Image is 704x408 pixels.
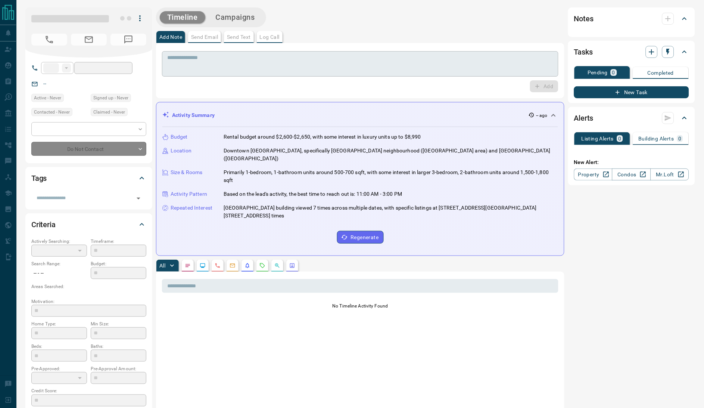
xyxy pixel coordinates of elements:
[224,147,558,163] p: Downtown [GEOGRAPHIC_DATA], specifically [GEOGRAPHIC_DATA] neighbourhood ([GEOGRAPHIC_DATA] area)...
[31,298,146,305] p: Motivation:
[162,108,558,122] div: Activity Summary-- ago
[91,343,146,350] p: Baths:
[574,10,689,28] div: Notes
[224,190,402,198] p: Based on the lead's activity, the best time to reach out is: 11:00 AM - 3:00 PM
[224,169,558,184] p: Primarily 1-bedroom, 1-bathroom units around 500-700 sqft, with some interest in larger 3-bedroom...
[162,303,558,309] p: No Timeline Activity Found
[259,263,265,269] svg: Requests
[574,43,689,61] div: Tasks
[31,388,146,395] p: Credit Score:
[91,260,146,267] p: Budget:
[582,136,614,141] p: Listing Alerts
[208,11,262,24] button: Campaigns
[651,169,689,180] a: Mr.Loft
[93,94,128,102] span: Signed up - Never
[224,133,421,141] p: Rental budget around $2,600-$2,650, with some interest in luxury units up to $8,990
[31,219,56,231] h2: Criteria
[31,343,87,350] p: Beds:
[171,204,212,212] p: Repeated Interest
[159,34,182,40] p: Add Note
[31,238,87,245] p: Actively Searching:
[574,112,594,124] h2: Alerts
[337,231,384,244] button: Regenerate
[31,172,47,184] h2: Tags
[31,216,146,234] div: Criteria
[133,193,144,204] button: Open
[536,112,548,119] p: -- ago
[31,169,146,187] div: Tags
[31,365,87,372] p: Pre-Approved:
[31,142,146,156] div: Do Not Contact
[200,263,206,269] svg: Lead Browsing Activity
[244,263,250,269] svg: Listing Alerts
[215,263,221,269] svg: Calls
[639,136,674,141] p: Building Alerts
[91,238,146,245] p: Timeframe:
[612,169,651,180] a: Condos
[574,158,689,166] p: New Alert:
[171,169,203,176] p: Size & Rooms
[31,321,87,327] p: Home Type:
[34,108,70,116] span: Contacted - Never
[574,13,594,25] h2: Notes
[619,136,622,141] p: 0
[171,147,191,155] p: Location
[31,283,146,290] p: Areas Searched:
[574,109,689,127] div: Alerts
[574,169,613,180] a: Property
[574,86,689,98] button: New Task
[43,81,46,87] a: --
[93,108,125,116] span: Claimed - Never
[171,190,207,198] p: Activity Pattern
[31,267,87,279] p: -- - --
[230,263,236,269] svg: Emails
[31,260,87,267] p: Search Range:
[574,46,593,58] h2: Tasks
[588,70,608,75] p: Pending
[612,70,615,75] p: 0
[34,94,61,102] span: Active - Never
[172,111,215,119] p: Activity Summary
[679,136,682,141] p: 0
[160,11,205,24] button: Timeline
[289,263,295,269] svg: Agent Actions
[110,34,146,46] span: No Number
[224,204,558,220] p: [GEOGRAPHIC_DATA] building viewed 7 times across multiple dates, with specific listings at [STREE...
[91,321,146,327] p: Min Size:
[648,70,674,75] p: Completed
[91,365,146,372] p: Pre-Approval Amount:
[185,263,191,269] svg: Notes
[31,34,67,46] span: No Number
[71,34,107,46] span: No Email
[171,133,188,141] p: Budget
[159,263,165,268] p: All
[274,263,280,269] svg: Opportunities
